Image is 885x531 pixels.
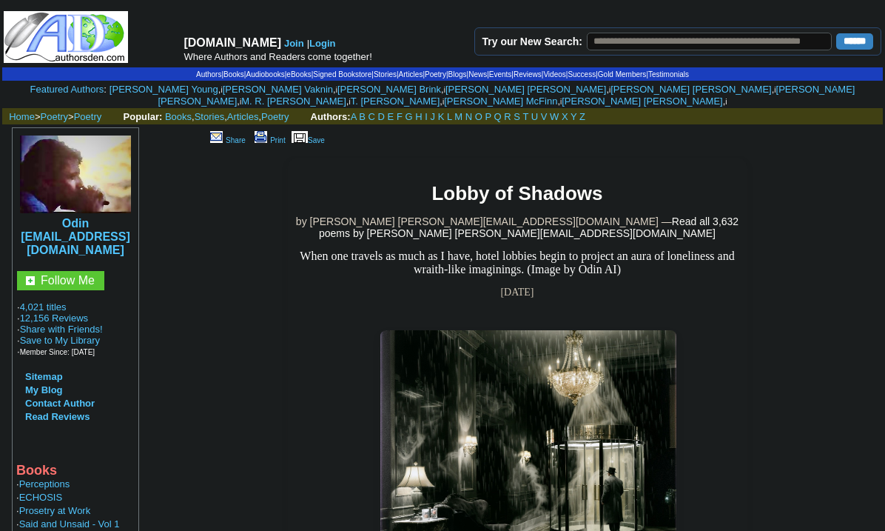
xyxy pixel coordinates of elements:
img: gc.jpg [26,276,35,285]
a: L [447,111,452,122]
a: Authors [196,70,221,79]
a: ECHOSIS [19,492,63,503]
a: [PERSON_NAME] [PERSON_NAME] [610,84,771,95]
a: eBooks [286,70,311,79]
img: shim.gif [16,490,17,492]
a: Reviews [514,70,542,79]
a: Q [494,111,502,122]
a: 4,021 titles [20,301,67,313]
img: share_page.gif [210,131,223,143]
a: P [485,111,491,122]
a: 12,156 Reviews [20,313,89,324]
p: [DATE] [295,287,739,298]
a: Poetry [425,70,446,79]
a: [PERSON_NAME] Vaknin [223,84,333,95]
h2: Lobby of Shadows [295,182,739,205]
a: Success [568,70,596,79]
a: B [359,111,366,122]
img: logo_ad.gif [4,11,128,63]
a: W [550,111,559,122]
a: O [475,111,482,122]
a: T [522,111,528,122]
a: Videos [543,70,565,79]
img: print.gif [255,131,267,143]
a: Blogs [448,70,467,79]
a: Share [207,136,246,144]
a: G [405,111,412,122]
a: [PERSON_NAME] Brink [337,84,441,95]
font: · [16,492,62,503]
a: Login [309,38,335,49]
a: M. R. [PERSON_NAME] [241,96,346,107]
a: Gold Members [598,70,647,79]
a: Home [9,111,35,122]
b: Books [16,463,57,478]
a: V [541,111,548,122]
a: J [431,111,436,122]
a: Join [284,38,304,49]
a: Read all 3,632 poems by [PERSON_NAME] [PERSON_NAME][EMAIL_ADDRESS][DOMAIN_NAME] [319,216,738,239]
font: > > [4,111,121,122]
label: Try our New Search: [482,36,582,47]
a: Contact Author [25,398,95,409]
img: shim.gif [16,516,17,518]
font: · [16,478,70,490]
font: Where Authors and Readers come together! [184,51,371,62]
font: | [307,38,338,49]
img: library.gif [292,131,308,143]
a: Save to My Library [20,335,100,346]
b: Odin [EMAIL_ADDRESS][DOMAIN_NAME] [21,217,130,256]
a: Said and Unsaid - Vol 1 [19,518,120,530]
font: , , , [124,111,599,122]
font: i [240,98,241,106]
a: [PERSON_NAME] [PERSON_NAME] [562,96,722,107]
a: [PERSON_NAME] [PERSON_NAME] [158,84,855,107]
a: Share with Friends! [20,324,103,335]
a: D [378,111,385,122]
a: Signed Bookstore [313,70,371,79]
font: Member Since: [DATE] [20,348,95,356]
font: Follow Me [41,274,95,287]
a: Print [252,136,286,144]
a: C [369,111,375,122]
font: : [30,84,107,95]
font: · · · [17,324,103,357]
a: Stories [195,111,224,122]
font: i [442,98,444,106]
a: [PERSON_NAME] McFinn [444,96,557,107]
font: , , , , , , , , , , [110,84,855,107]
a: F [397,111,403,122]
a: [PERSON_NAME] [PERSON_NAME] [445,84,606,95]
a: Save [292,136,325,144]
b: Popular: [124,111,163,122]
font: · [16,505,90,516]
a: Poetry [41,111,69,122]
a: News [468,70,487,79]
a: Audiobooks [246,70,284,79]
a: Books [165,111,192,122]
font: i [609,86,610,94]
font: i [444,86,445,94]
font: i [221,86,222,94]
a: N [465,111,472,122]
a: Poetry [74,111,102,122]
a: Books [223,70,244,79]
a: K [438,111,445,122]
font: · [16,518,120,530]
a: I [425,111,428,122]
font: i [349,98,350,106]
a: Events [489,70,512,79]
a: Poetry [261,111,289,122]
font: i [774,86,775,94]
img: shim.gif [16,503,17,505]
a: Perceptions [19,478,70,490]
a: M [454,111,462,122]
font: i [336,86,337,94]
a: T. [PERSON_NAME] [351,96,440,107]
b: Authors: [311,111,351,122]
a: H [415,111,422,122]
a: Prosetry at Work [19,505,91,516]
a: Featured Authors [30,84,104,95]
a: S [514,111,520,122]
